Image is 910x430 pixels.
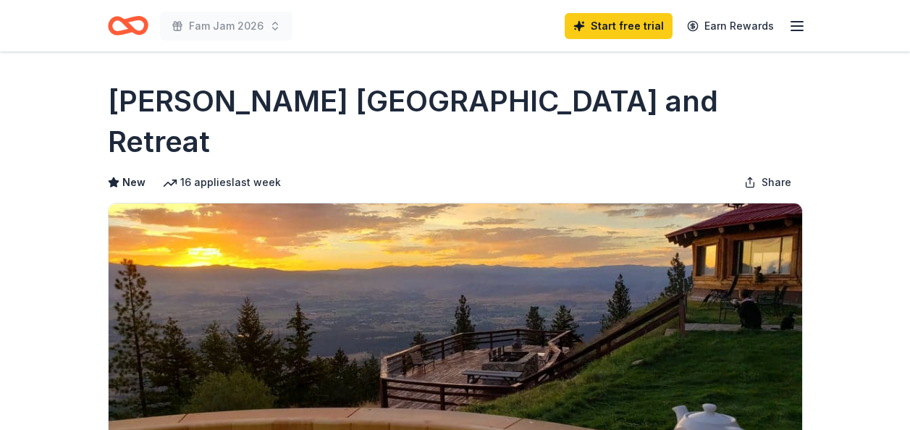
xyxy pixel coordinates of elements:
h1: [PERSON_NAME] [GEOGRAPHIC_DATA] and Retreat [108,81,803,162]
a: Home [108,9,148,43]
span: Share [762,174,791,191]
a: Start free trial [565,13,673,39]
div: 16 applies last week [163,174,281,191]
span: New [122,174,146,191]
span: Fam Jam 2026 [189,17,264,35]
button: Fam Jam 2026 [160,12,292,41]
a: Earn Rewards [678,13,783,39]
button: Share [733,168,803,197]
